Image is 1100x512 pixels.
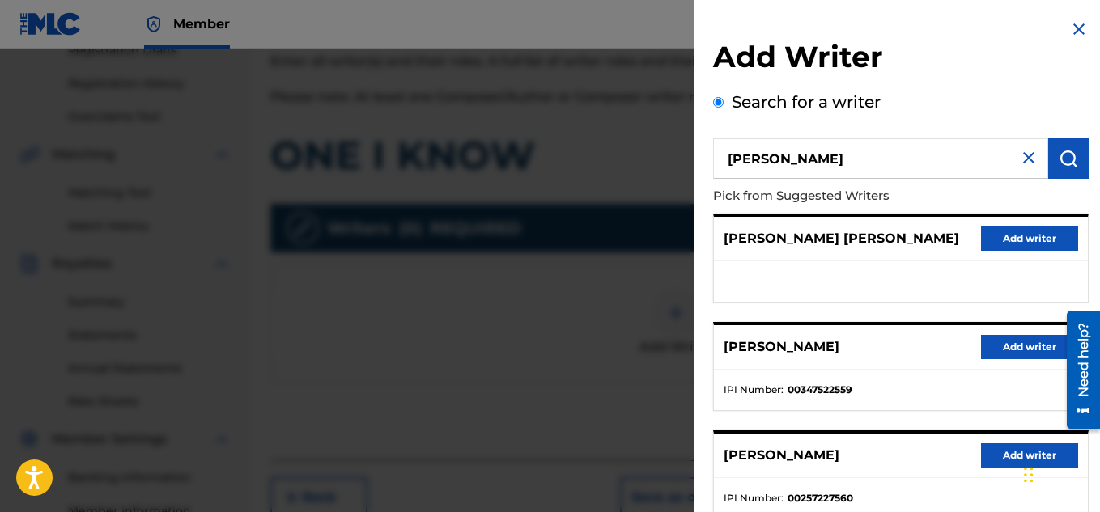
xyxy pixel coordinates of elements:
[732,92,881,112] label: Search for a writer
[713,179,996,214] p: Pick from Suggested Writers
[981,443,1078,468] button: Add writer
[1024,451,1034,499] div: Drag
[724,229,959,248] p: [PERSON_NAME] [PERSON_NAME]
[1019,434,1100,512] iframe: Chat Widget
[19,12,82,36] img: MLC Logo
[724,383,784,397] span: IPI Number :
[981,335,1078,359] button: Add writer
[724,446,839,465] p: [PERSON_NAME]
[1055,305,1100,435] iframe: Resource Center
[1059,149,1078,168] img: Search Works
[724,491,784,506] span: IPI Number :
[713,39,1089,80] h2: Add Writer
[788,383,852,397] strong: 00347522559
[724,337,839,357] p: [PERSON_NAME]
[713,138,1048,179] input: Search writer's name or IPI Number
[788,491,853,506] strong: 00257227560
[173,15,230,33] span: Member
[144,15,164,34] img: Top Rightsholder
[1019,148,1038,167] img: close
[981,226,1078,251] button: Add writer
